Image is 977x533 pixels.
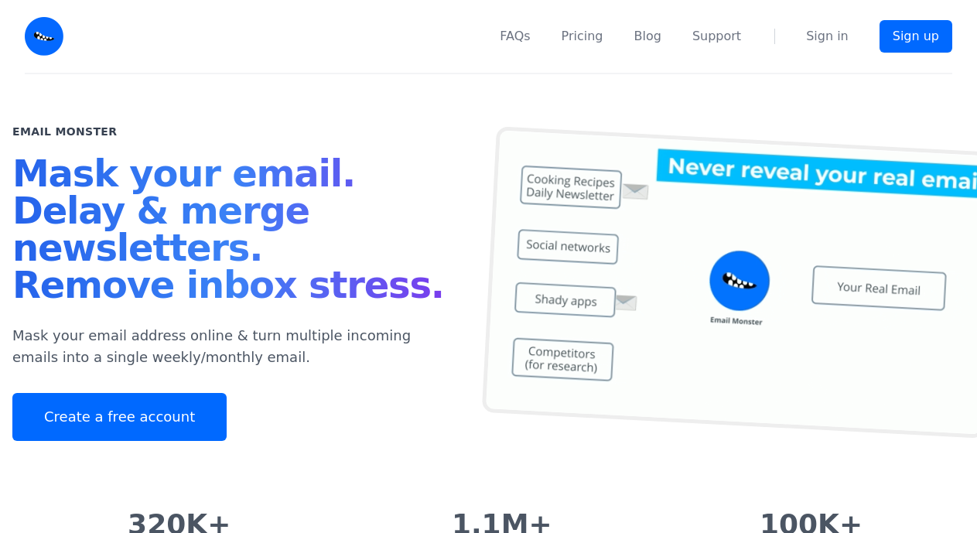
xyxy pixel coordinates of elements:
a: Support [692,27,741,46]
p: Mask your email address online & turn multiple incoming emails into a single weekly/monthly email. [12,325,452,368]
a: Create a free account [12,393,227,441]
h2: Email Monster [12,124,117,139]
a: Sign in [806,27,849,46]
a: Pricing [562,27,603,46]
a: Sign up [880,20,952,53]
a: FAQs [500,27,530,46]
h1: Mask your email. Delay & merge newsletters. Remove inbox stress. [12,155,452,309]
img: Email Monster [25,17,63,56]
a: Blog [634,27,661,46]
